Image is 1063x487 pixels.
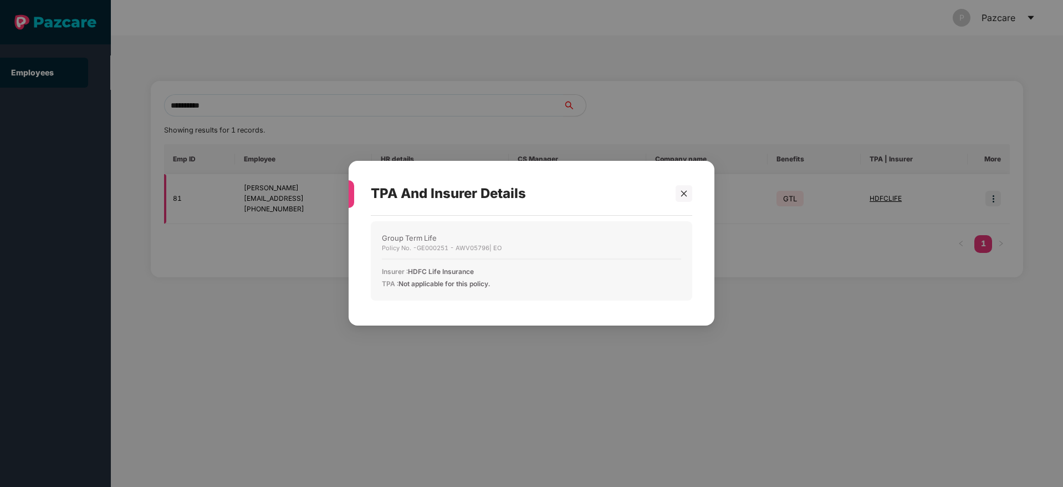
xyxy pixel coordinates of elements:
span: close [680,190,688,197]
span: HDFC Life Insurance [408,268,474,276]
span: Insurer : [382,268,408,276]
span: TPA : [382,280,398,288]
div: TPA And Insurer Details [371,172,666,215]
div: Policy No. - GE000251 - AWV05796 | EO [382,243,681,253]
div: Group Term Life [382,232,681,243]
span: Not applicable for this policy. [398,280,490,288]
